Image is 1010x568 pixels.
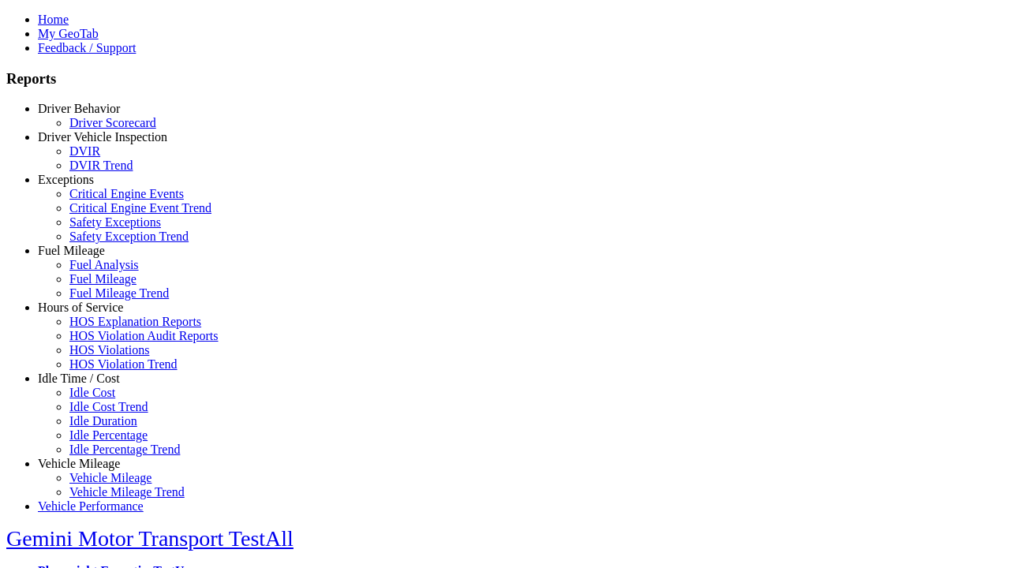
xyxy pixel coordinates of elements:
[38,102,120,115] a: Driver Behavior
[69,272,137,286] a: Fuel Mileage
[38,499,144,513] a: Vehicle Performance
[69,230,189,243] a: Safety Exception Trend
[69,400,148,413] a: Idle Cost Trend
[69,315,201,328] a: HOS Explanation Reports
[38,457,120,470] a: Vehicle Mileage
[6,70,1004,88] h3: Reports
[69,471,151,484] a: Vehicle Mileage
[69,428,148,442] a: Idle Percentage
[69,215,161,229] a: Safety Exceptions
[69,386,115,399] a: Idle Cost
[69,443,180,456] a: Idle Percentage Trend
[69,329,219,342] a: HOS Violation Audit Reports
[69,258,139,271] a: Fuel Analysis
[69,357,178,371] a: HOS Violation Trend
[38,13,69,26] a: Home
[69,187,184,200] a: Critical Engine Events
[38,244,105,257] a: Fuel Mileage
[69,414,137,428] a: Idle Duration
[69,159,133,172] a: DVIR Trend
[69,485,185,499] a: Vehicle Mileage Trend
[38,130,167,144] a: Driver Vehicle Inspection
[38,372,120,385] a: Idle Time / Cost
[38,41,136,54] a: Feedback / Support
[69,201,211,215] a: Critical Engine Event Trend
[6,526,294,551] a: Gemini Motor Transport TestAll
[38,27,99,40] a: My GeoTab
[38,173,94,186] a: Exceptions
[69,144,100,158] a: DVIR
[69,116,156,129] a: Driver Scorecard
[38,301,123,314] a: Hours of Service
[69,343,149,357] a: HOS Violations
[69,286,169,300] a: Fuel Mileage Trend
